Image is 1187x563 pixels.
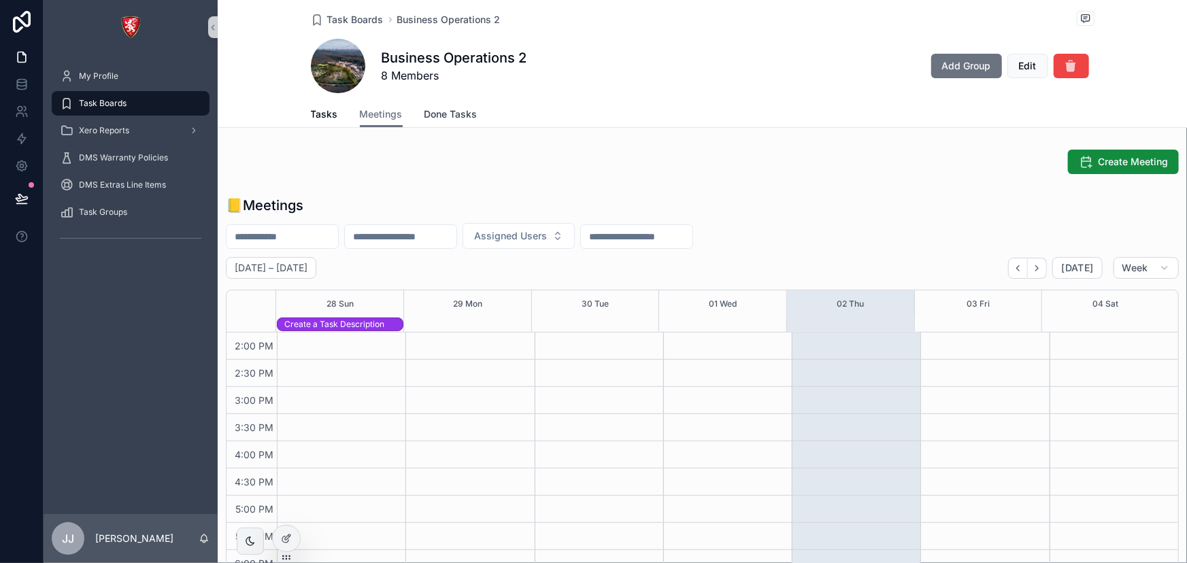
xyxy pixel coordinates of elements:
[52,146,210,170] a: DMS Warranty Policies
[284,319,403,330] div: Create a Task Description
[52,64,210,88] a: My Profile
[226,196,303,215] h1: 📒Meetings
[837,290,864,318] button: 02 Thu
[52,173,210,197] a: DMS Extras Line Items
[231,422,277,433] span: 3:30 PM
[1122,262,1148,274] span: Week
[79,180,166,190] span: DMS Extras Line Items
[1114,257,1179,279] button: Week
[231,476,277,488] span: 4:30 PM
[231,367,277,379] span: 2:30 PM
[582,290,609,318] button: 30 Tue
[1008,258,1028,279] button: Back
[1098,155,1168,169] span: Create Meeting
[1007,54,1048,78] button: Edit
[967,290,990,318] button: 03 Fri
[235,261,307,275] h2: [DATE] – [DATE]
[52,91,210,116] a: Task Boards
[79,207,127,218] span: Task Groups
[1061,262,1093,274] span: [DATE]
[709,290,737,318] button: 01 Wed
[79,125,129,136] span: Xero Reports
[62,530,74,547] span: JJ
[397,13,501,27] a: Business Operations 2
[360,107,403,121] span: Meetings
[52,118,210,143] a: Xero Reports
[1028,258,1047,279] button: Next
[474,229,547,243] span: Assigned Users
[1068,150,1179,174] button: Create Meeting
[95,532,173,545] p: [PERSON_NAME]
[931,54,1002,78] button: Add Group
[453,290,482,318] button: 29 Mon
[311,13,384,27] a: Task Boards
[79,98,127,109] span: Task Boards
[463,223,575,249] button: Select Button
[942,59,991,73] span: Add Group
[231,394,277,406] span: 3:00 PM
[382,67,527,84] span: 8 Members
[360,102,403,128] a: Meetings
[284,318,403,330] div: Create a Task Description
[1019,59,1037,73] span: Edit
[327,13,384,27] span: Task Boards
[79,152,168,163] span: DMS Warranty Policies
[311,107,338,121] span: Tasks
[382,48,527,67] h1: Business Operations 2
[424,102,478,129] a: Done Tasks
[231,340,277,352] span: 2:00 PM
[44,54,218,267] div: scrollable content
[79,71,118,82] span: My Profile
[327,290,354,318] button: 28 Sun
[231,449,277,460] span: 4:00 PM
[311,102,338,129] a: Tasks
[232,503,277,515] span: 5:00 PM
[424,107,478,121] span: Done Tasks
[120,16,141,38] img: App logo
[1052,257,1102,279] button: [DATE]
[52,200,210,224] a: Task Groups
[1093,290,1119,318] button: 04 Sat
